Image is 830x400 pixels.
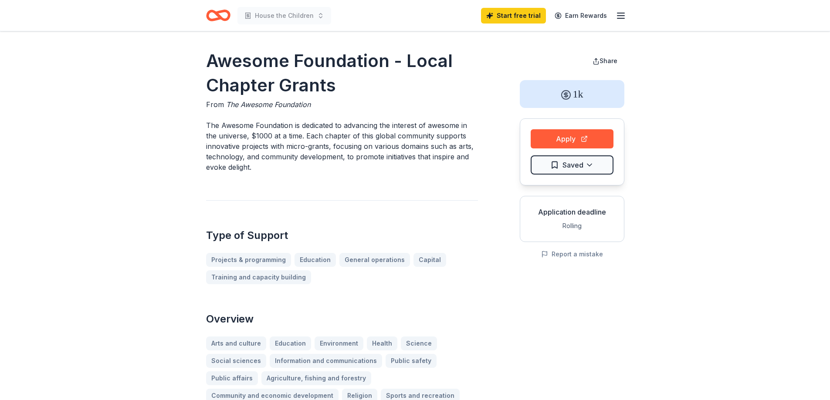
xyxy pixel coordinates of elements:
button: House the Children [237,7,331,24]
button: Report a mistake [541,249,603,259]
button: Saved [531,155,613,175]
span: Share [600,57,617,64]
span: The Awesome Foundation [226,100,311,109]
div: Rolling [527,221,617,231]
a: General operations [339,253,410,267]
div: Application deadline [527,207,617,217]
a: Home [206,5,230,26]
a: Education [295,253,336,267]
a: Capital [413,253,446,267]
button: Apply [531,129,613,148]
p: The Awesome Foundation is dedicated to advancing the interest of awesome in the universe, $1000 a... [206,120,478,172]
h2: Overview [206,312,478,326]
div: 1k [520,80,624,108]
a: Training and capacity building [206,270,311,284]
span: House the Children [255,10,314,21]
a: Projects & programming [206,253,291,267]
span: Saved [562,159,583,171]
button: Share [586,52,624,70]
a: Earn Rewards [549,8,612,24]
h2: Type of Support [206,229,478,242]
h1: Awesome Foundation - Local Chapter Grants [206,49,478,97]
a: Start free trial [481,8,546,24]
div: From [206,99,478,110]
